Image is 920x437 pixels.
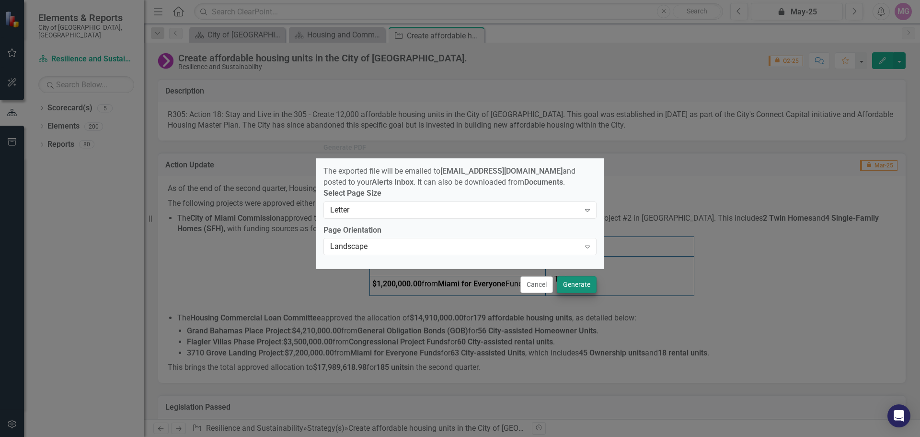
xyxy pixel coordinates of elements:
[372,177,414,187] strong: Alerts Inbox
[323,166,575,187] span: The exported file will be emailed to and posted to your . It can also be downloaded from .
[323,188,597,199] label: Select Page Size
[323,225,597,236] label: Page Orientation
[524,177,563,187] strong: Documents
[557,276,597,293] button: Generate
[330,241,580,252] div: Landscape
[887,404,910,427] div: Open Intercom Messenger
[323,144,366,151] div: Generate PDF
[330,204,580,215] div: Letter
[520,276,553,293] button: Cancel
[440,166,563,176] strong: [EMAIL_ADDRESS][DOMAIN_NAME]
